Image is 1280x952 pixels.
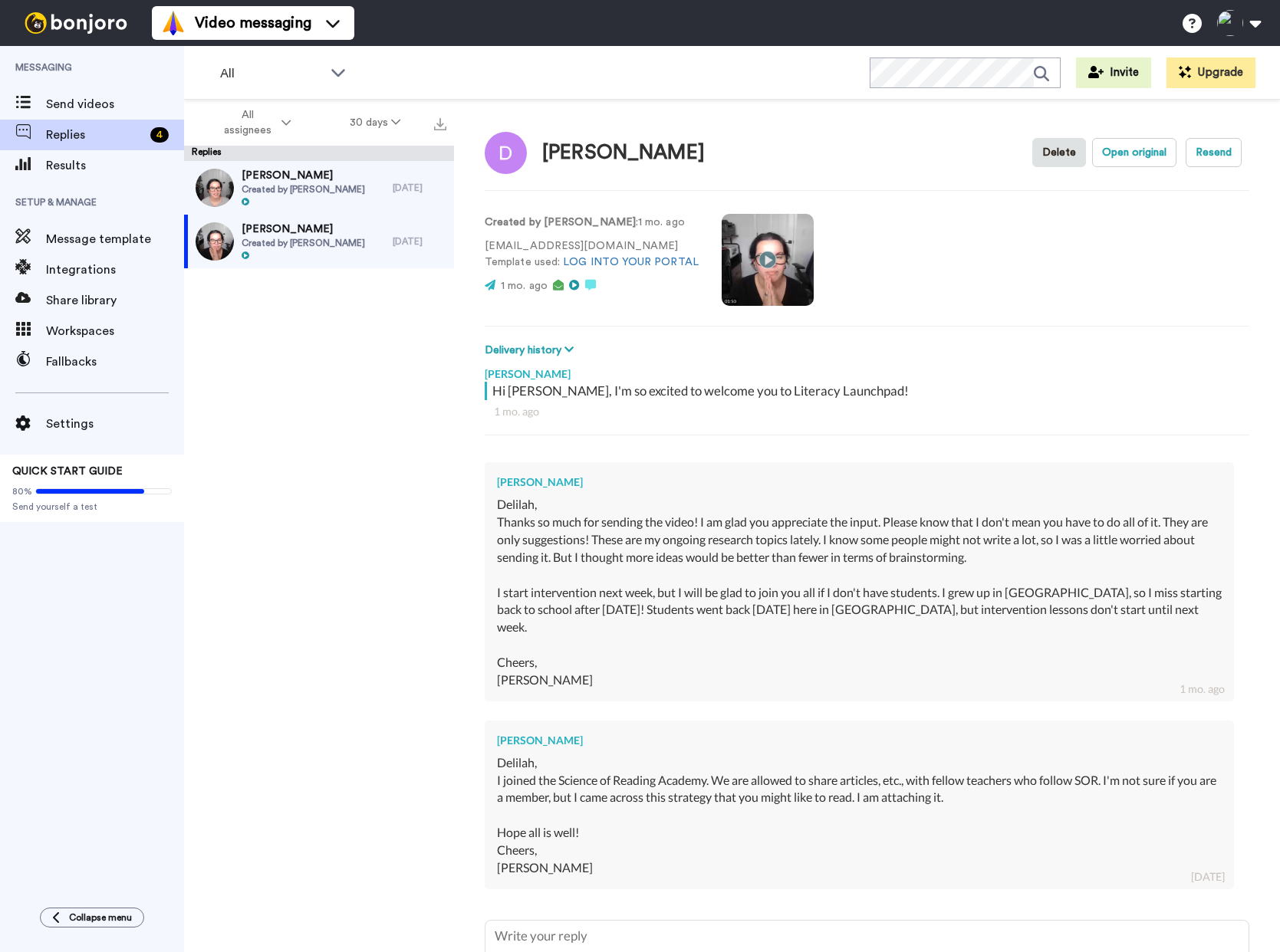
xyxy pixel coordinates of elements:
button: Collapse menu [40,908,144,927]
span: Workspaces [46,322,184,340]
p: : 1 mo. ago [485,215,699,231]
span: Fallbacks [46,353,184,371]
span: Video messaging [195,12,311,34]
a: [PERSON_NAME]Created by [PERSON_NAME][DATE] [184,161,454,215]
div: Hi [PERSON_NAME], I'm so excited to welcome you to Literacy Launchpad! [492,382,1245,400]
span: 80% [12,485,32,497]
span: QUICK START GUIDE [12,466,123,477]
div: Delilah, I joined the Science of Reading Academy. We are allowed to share articles, etc., with fe... [497,754,1222,877]
div: [PERSON_NAME] [497,733,1222,748]
button: Open original [1092,138,1176,167]
span: [PERSON_NAME] [242,222,365,237]
div: 1 mo. ago [494,404,1240,419]
a: LOG INTO YOUR PORTAL [563,257,699,268]
p: [EMAIL_ADDRESS][DOMAIN_NAME] Template used: [485,238,699,271]
div: [PERSON_NAME] [497,474,1222,490]
span: Send yourself a test [12,501,172,513]
span: Share library [46,291,184,310]
span: Results [46,156,184,175]
button: All assignees [187,101,321,144]
button: Upgrade [1166,57,1255,88]
button: Export all results that match these filters now. [429,111,451,134]
div: [PERSON_NAME] [542,142,705,164]
button: Delete [1032,138,1086,167]
button: Invite [1076,57,1151,88]
span: All assignees [216,107,278,138]
img: vm-color.svg [161,11,186,35]
div: 1 mo. ago [1180,681,1225,697]
span: Created by [PERSON_NAME] [242,183,365,195]
div: [PERSON_NAME] [485,359,1249,382]
span: Collapse menu [69,911,132,924]
span: Integrations [46,261,184,279]
img: Image of Donna [485,132,527,174]
img: bj-logo-header-white.svg [18,12,133,34]
strong: Created by [PERSON_NAME] [485,217,636,228]
span: Replies [46,126,144,144]
div: [DATE] [1191,869,1225,885]
div: [DATE] [393,235,446,248]
img: e2005f8c-3abb-4081-9d97-6e528a48ac50-thumb.jpg [196,169,234,207]
span: Message template [46,230,184,248]
button: Resend [1186,138,1242,167]
a: [PERSON_NAME]Created by [PERSON_NAME][DATE] [184,215,454,268]
span: Settings [46,415,184,433]
div: Replies [184,146,454,161]
img: 7b064b66-a950-434e-9bff-8098e86296cd-thumb.jpg [196,222,234,261]
div: Delilah, Thanks so much for sending the video! I am glad you appreciate the input. Please know th... [497,496,1222,688]
span: [PERSON_NAME] [242,168,365,183]
img: export.svg [434,118,446,130]
span: Send videos [46,95,184,113]
div: 4 [150,127,169,143]
div: [DATE] [393,182,446,194]
span: 1 mo. ago [501,281,548,291]
button: Delivery history [485,342,578,359]
span: Created by [PERSON_NAME] [242,237,365,249]
span: All [220,64,323,83]
button: 30 days [321,109,430,136]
